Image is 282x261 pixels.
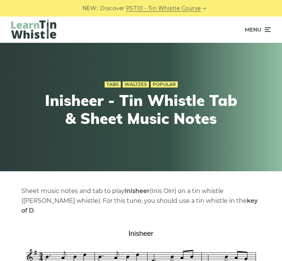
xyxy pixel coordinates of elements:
[21,186,261,216] p: Sheet music notes and tab to play (Inis Oírr) on a tin whistle ([PERSON_NAME] whistle). For this ...
[40,91,242,127] h1: Inisheer - Tin Whistle Tab & Sheet Music Notes
[11,20,56,39] img: LearnTinWhistle.com
[124,187,150,195] strong: Inisheer
[245,20,261,39] span: Menu
[151,81,178,88] a: Popular
[105,81,121,88] a: Tabs
[123,81,149,88] a: Waltzes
